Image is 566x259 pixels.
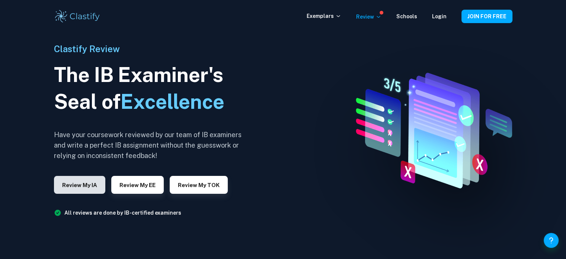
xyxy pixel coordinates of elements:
[54,42,247,56] h6: Clastify Review
[54,61,247,115] h1: The IB Examiner's Seal of
[461,10,512,23] button: JOIN FOR FREE
[356,13,381,21] p: Review
[170,176,228,194] button: Review my TOK
[121,90,224,113] span: Excellence
[341,67,521,192] img: IA Review hero
[64,210,181,216] a: All reviews are done by IB-certified examiners
[54,176,105,194] button: Review my IA
[54,130,247,161] h6: Have your coursework reviewed by our team of IB examiners and write a perfect IB assignment witho...
[111,176,164,194] button: Review my EE
[432,13,447,19] a: Login
[544,233,559,248] button: Help and Feedback
[396,13,417,19] a: Schools
[307,12,341,20] p: Exemplars
[54,9,101,24] img: Clastify logo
